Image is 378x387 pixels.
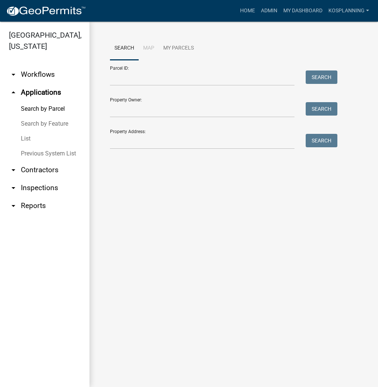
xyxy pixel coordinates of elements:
a: My Dashboard [280,4,325,18]
button: Search [306,70,337,84]
button: Search [306,134,337,147]
i: arrow_drop_down [9,166,18,174]
i: arrow_drop_down [9,70,18,79]
a: Admin [258,4,280,18]
a: My Parcels [159,37,198,60]
i: arrow_drop_up [9,88,18,97]
a: Home [237,4,258,18]
a: Search [110,37,139,60]
i: arrow_drop_down [9,201,18,210]
i: arrow_drop_down [9,183,18,192]
button: Search [306,102,337,116]
a: kosplanning [325,4,372,18]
